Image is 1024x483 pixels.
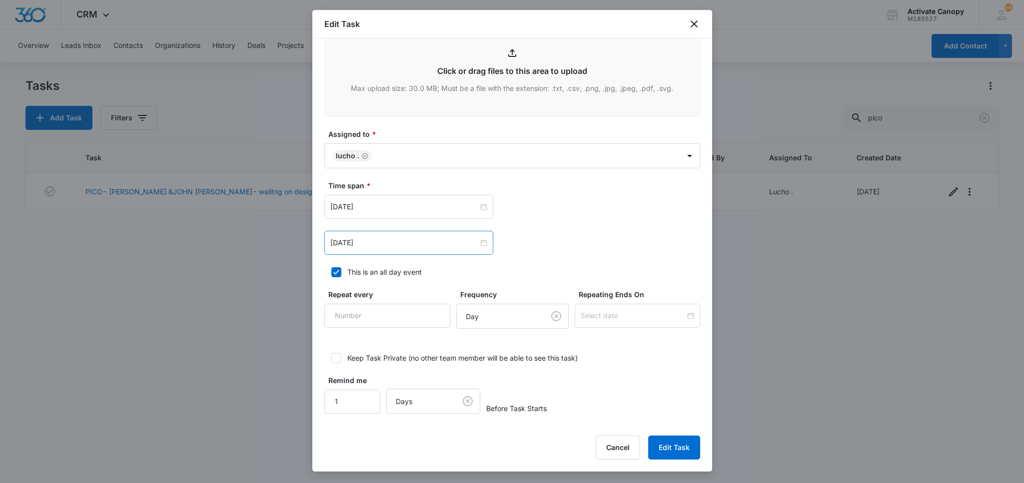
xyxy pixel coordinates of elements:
[328,289,454,300] label: Repeat every
[324,390,381,414] input: Number
[330,201,478,212] input: Sep 9, 2025
[688,18,700,30] button: close
[324,304,450,328] input: Number
[581,310,685,321] input: Select date
[336,152,359,159] div: Lucho .
[548,308,564,324] button: Clear
[460,289,573,300] label: Frequency
[359,152,368,159] div: Remove Lucho .
[596,436,640,460] button: Cancel
[486,403,547,414] span: Before Task Starts
[328,375,385,386] label: Remind me
[347,267,422,277] div: This is an all day event
[328,129,704,139] label: Assigned to
[330,237,478,248] input: Sep 9, 2025
[648,436,700,460] button: Edit Task
[460,393,476,409] button: Clear
[324,18,360,30] h1: Edit Task
[347,353,578,363] div: Keep Task Private (no other team member will be able to see this task)
[579,289,704,300] label: Repeating Ends On
[328,180,704,191] label: Time span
